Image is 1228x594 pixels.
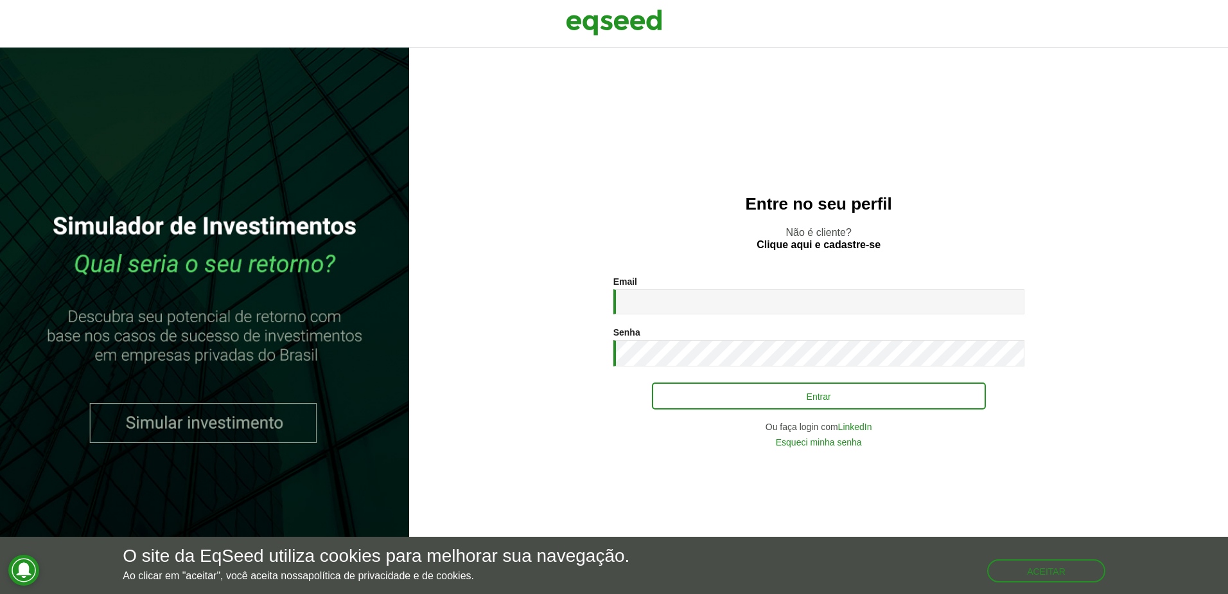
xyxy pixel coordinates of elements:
h2: Entre no seu perfil [435,195,1202,213]
label: Senha [613,328,640,337]
label: Email [613,277,637,286]
button: Entrar [652,382,986,410]
a: Esqueci minha senha [776,438,862,447]
a: Clique aqui e cadastre-se [757,240,881,250]
img: EqSeed Logo [566,6,662,39]
div: Ou faça login com [613,422,1024,431]
a: LinkedIn [838,422,872,431]
button: Aceitar [987,559,1105,582]
h5: O site da EqSeed utiliza cookies para melhorar sua navegação. [123,546,629,566]
a: política de privacidade e de cookies [308,571,471,581]
p: Não é cliente? [435,226,1202,251]
p: Ao clicar em "aceitar", você aceita nossa . [123,570,629,582]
